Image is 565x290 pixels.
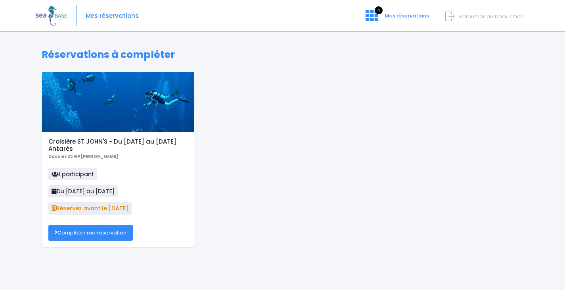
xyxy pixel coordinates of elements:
h1: Réservations à compléter [42,49,523,61]
span: Mes réservations [385,12,429,19]
b: Dossier 25 GP [PERSON_NAME] [48,154,118,159]
span: 1 participant [48,168,97,180]
a: 4 Mes réservations [359,15,434,22]
span: Retourner au back office [459,13,524,20]
a: Compléter ma réservation [48,225,133,241]
span: Réservez avant le [DATE] [48,202,132,214]
h5: Croisière ST JOHN'S - Du [DATE] au [DATE] Antarès [48,138,187,152]
a: Retourner au back office [448,13,524,20]
span: Du [DATE] au [DATE] [48,185,118,197]
span: 4 [375,6,383,14]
